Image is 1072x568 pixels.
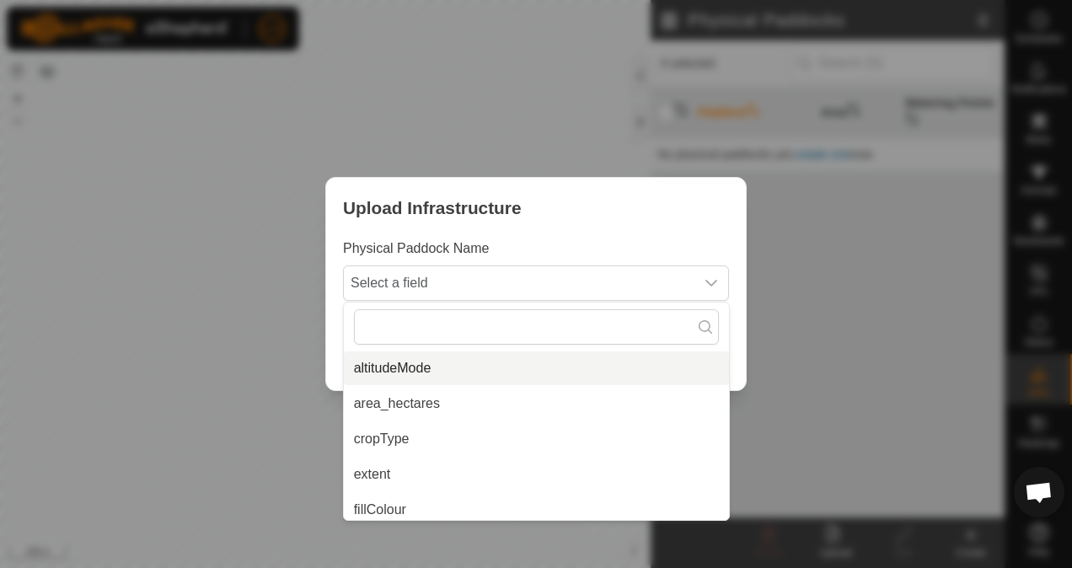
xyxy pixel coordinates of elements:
[343,238,489,259] label: Physical Paddock Name
[694,266,728,300] div: dropdown trigger
[344,266,694,300] span: Select a field
[1014,467,1064,517] div: Open chat
[343,195,521,221] span: Upload Infrastructure
[344,351,729,385] li: altitudeMode
[354,358,431,378] span: altitudeMode
[344,387,729,421] li: area_hectares
[344,493,729,527] li: fillColour
[344,458,729,491] li: extent
[354,464,391,485] span: extent
[354,500,406,520] span: fillColour
[344,422,729,456] li: cropType
[354,394,440,414] span: area_hectares
[354,429,410,449] span: cropType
